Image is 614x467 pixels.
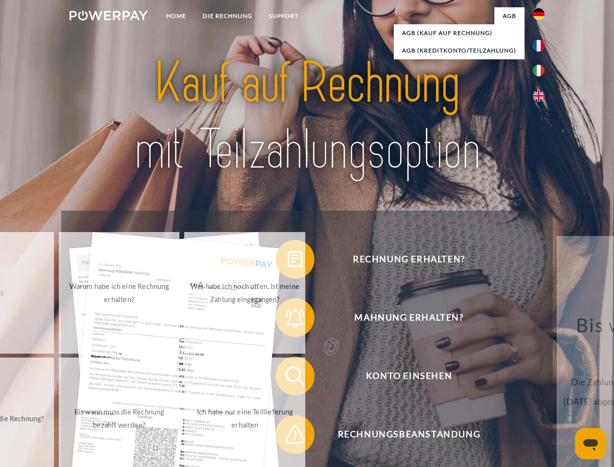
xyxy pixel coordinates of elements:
div: Bis wann muss die Rechnung bezahlt werden? [65,405,174,431]
button: Konto einsehen [276,357,528,395]
div: Warum habe ich eine Rechnung erhalten? [65,280,174,306]
iframe: Schaltfläche zum Öffnen des Messaging-Fensters [575,428,606,459]
a: SUPPORT [261,7,307,25]
span: Konto einsehen [290,357,528,395]
span: Rechnungsbeanstandung [290,415,528,454]
img: title-powerpay_de.svg [93,47,521,186]
a: Was habe ich noch offen, ist meine Zahlung eingegangen? [184,232,305,354]
a: AGB (Kauf auf Rechnung) [394,24,525,42]
img: logo-powerpay-white.svg [70,11,148,20]
a: Home [158,7,194,25]
img: fr [533,40,544,52]
img: en [533,90,544,102]
img: de [533,8,544,20]
div: Was habe ich noch offen, ist meine Zahlung eingegangen? [190,280,299,306]
div: Ich habe nur eine Teillieferung erhalten [190,405,299,431]
a: DIE RECHNUNG [194,7,261,25]
img: it [533,65,544,76]
a: agb [494,7,525,25]
a: AGB (Kreditkonto/Teilzahlung) [394,42,525,59]
button: Rechnungsbeanstandung [276,415,528,454]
